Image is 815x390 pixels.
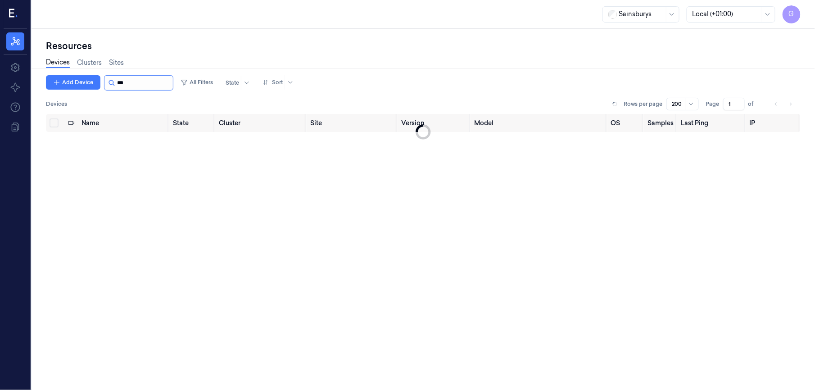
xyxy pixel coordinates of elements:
span: of [748,100,763,108]
a: Sites [109,58,124,68]
th: Cluster [215,114,307,132]
span: Page [706,100,720,108]
button: Add Device [46,75,100,90]
a: Devices [46,58,70,68]
th: IP [746,114,801,132]
th: Version [398,114,471,132]
button: All Filters [177,75,217,90]
a: Clusters [77,58,102,68]
th: Samples [644,114,677,132]
nav: pagination [770,98,797,110]
th: Site [307,114,398,132]
div: Resources [46,40,801,52]
th: State [169,114,215,132]
th: OS [607,114,644,132]
button: Select all [50,118,59,127]
th: Last Ping [677,114,746,132]
span: Devices [46,100,67,108]
th: Model [471,114,607,132]
button: G [783,5,801,23]
p: Rows per page [624,100,663,108]
th: Name [78,114,169,132]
